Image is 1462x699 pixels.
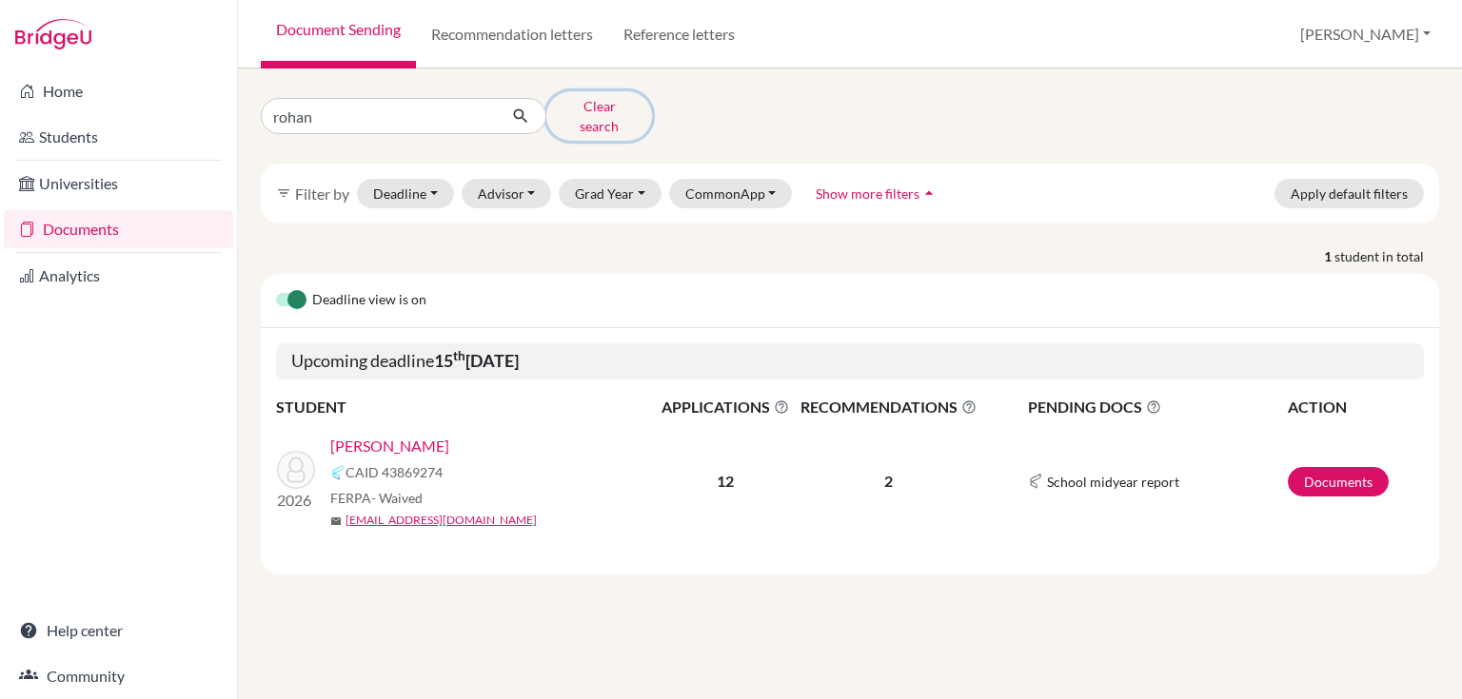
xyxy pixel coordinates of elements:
[1028,474,1043,489] img: Common App logo
[919,184,938,203] i: arrow_drop_up
[1028,396,1286,418] span: PENDING DOCS
[4,657,233,695] a: Community
[546,91,652,141] button: Clear search
[261,98,497,134] input: Find student by name...
[276,343,1424,379] h5: Upcoming deadline
[1334,246,1439,266] span: student in total
[312,289,426,312] span: Deadline view is on
[371,490,423,506] span: - Waived
[330,515,342,527] span: mail
[1292,16,1439,52] button: [PERSON_NAME]
[276,395,657,419] th: STUDENT
[1288,467,1389,496] a: Documents
[277,451,315,489] img: Parasramka, Rohan
[559,179,662,208] button: Grad Year
[15,19,91,49] img: Bridge-U
[330,435,449,457] a: [PERSON_NAME]
[1274,179,1424,208] button: Apply default filters
[795,470,981,493] p: 2
[800,179,955,208] button: Show more filtersarrow_drop_up
[1287,395,1424,419] th: ACTION
[816,185,919,202] span: Show more filters
[4,118,233,156] a: Students
[295,184,349,203] span: Filter by
[277,489,315,512] p: 2026
[717,472,734,490] b: 12
[462,179,552,208] button: Advisor
[346,462,443,482] span: CAID 43869274
[4,72,233,110] a: Home
[4,165,233,203] a: Universities
[4,612,233,650] a: Help center
[453,348,465,363] sup: th
[4,210,233,248] a: Documents
[658,396,793,418] span: APPLICATIONS
[330,488,423,508] span: FERPA
[276,185,291,201] i: filter_list
[1047,472,1179,492] span: School midyear report
[1324,246,1334,266] strong: 1
[346,512,537,529] a: [EMAIL_ADDRESS][DOMAIN_NAME]
[434,350,519,371] b: 15 [DATE]
[330,465,346,480] img: Common App logo
[4,257,233,295] a: Analytics
[795,396,981,418] span: RECOMMENDATIONS
[669,179,793,208] button: CommonApp
[357,179,454,208] button: Deadline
